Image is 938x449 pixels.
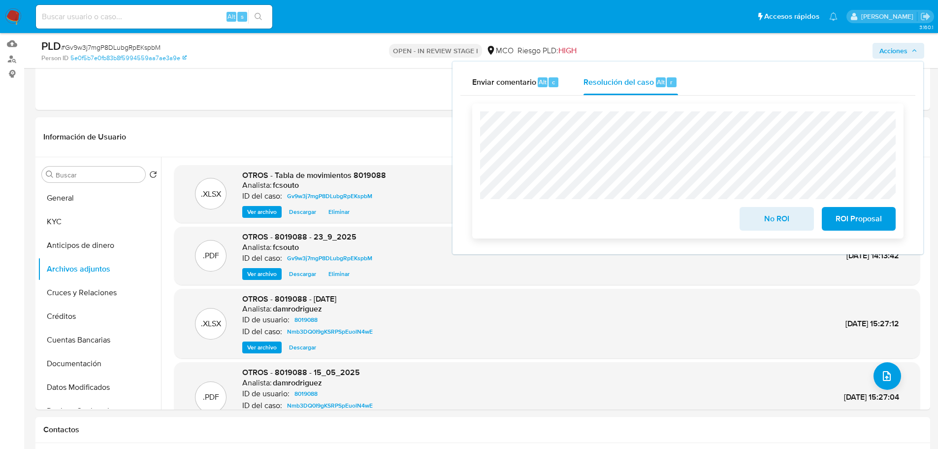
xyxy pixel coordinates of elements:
button: Ver archivo [242,268,282,280]
button: Documentación [38,352,161,376]
span: Alt [539,77,547,87]
span: OTROS - Tabla de movimientos 8019088 [242,170,386,181]
button: ROI Proposal [822,207,896,231]
a: Nmb3DQ0I9gKSRPSpEuolN4wE [283,326,377,338]
p: ID de usuario: [242,315,290,325]
span: Gv9w3j7mgP8DLubgRpEKspbM [287,190,372,202]
span: ROI Proposal [835,208,883,230]
span: s [241,12,244,21]
p: Analista: [242,378,272,388]
span: Descargar [289,207,316,217]
span: # Gv9w3j7mgP8DLubgRpEKspbM [61,42,161,52]
input: Buscar [56,171,141,179]
input: Buscar usuario o caso... [36,10,272,23]
a: 8019088 [291,388,322,400]
span: Ver archivo [247,207,277,217]
span: OTROS - 8019088 - 23_9_2025 [242,231,356,242]
button: KYC [38,210,161,234]
h1: Información de Usuario [43,132,126,142]
span: c [552,77,555,87]
button: Datos Modificados [38,376,161,399]
p: felipe.cayon@mercadolibre.com [861,12,917,21]
button: Eliminar [323,268,355,280]
button: search-icon [248,10,268,24]
a: 8019088 [291,314,322,326]
p: ID del caso: [242,401,282,411]
span: 8019088 [294,388,318,400]
span: Eliminar [328,269,350,279]
span: No ROI [752,208,801,230]
a: Nmb3DQ0I9gKSRPSpEuolN4wE [283,400,377,412]
button: Archivos adjuntos [38,257,161,281]
span: Nmb3DQ0I9gKSRPSpEuolN4wE [287,400,373,412]
span: Accesos rápidos [764,11,819,22]
a: Salir [920,11,931,22]
span: Gv9w3j7mgP8DLubgRpEKspbM [287,252,372,264]
a: Gv9w3j7mgP8DLubgRpEKspbM [283,190,376,202]
span: [DATE] 14:13:42 [846,250,899,261]
button: Cruces y Relaciones [38,281,161,305]
p: ID del caso: [242,191,282,201]
span: Alt [227,12,235,21]
button: Descargar [284,206,321,218]
p: .PDF [203,392,219,403]
button: Descargar [284,268,321,280]
p: Analista: [242,304,272,314]
p: .PDF [203,250,219,261]
span: 3.160.1 [919,23,933,31]
span: Resolución del caso [583,76,654,87]
h6: fcsouto [273,180,299,190]
button: Anticipos de dinero [38,234,161,257]
span: [DATE] 15:27:12 [845,318,899,329]
span: HIGH [558,45,577,56]
span: Riesgo PLD: [518,45,577,56]
b: PLD [41,38,61,54]
button: No ROI [740,207,813,231]
button: Créditos [38,305,161,328]
span: OTROS - 8019088 - [DATE] [242,293,336,305]
button: Volver al orden por defecto [149,171,157,181]
p: Analista: [242,180,272,190]
span: Ver archivo [247,343,277,352]
p: Analista: [242,242,272,252]
p: OPEN - IN REVIEW STAGE I [389,44,482,58]
span: Ver archivo [247,269,277,279]
span: [DATE] 15:27:04 [844,391,899,403]
span: Acciones [879,43,907,59]
span: Nmb3DQ0I9gKSRPSpEuolN4wE [287,326,373,338]
h6: fcsouto [273,242,299,252]
button: Buscar [46,171,54,178]
h1: Contactos [43,425,922,435]
span: Descargar [289,269,316,279]
span: Alt [657,77,665,87]
span: Eliminar [328,207,350,217]
button: Cuentas Bancarias [38,328,161,352]
span: Enviar comentario [472,76,536,87]
span: OTROS - 8019088 - 15_05_2025 [242,367,360,378]
span: r [670,77,673,87]
p: .XLSX [201,318,221,329]
button: Devices Geolocation [38,399,161,423]
button: Ver archivo [242,206,282,218]
a: 5e0f5b7e0fb83b8f5994559aa7ae3a9e [70,54,187,63]
button: Acciones [873,43,924,59]
button: upload-file [873,362,901,390]
button: General [38,186,161,210]
h6: damrodriguez [273,304,322,314]
span: Descargar [289,343,316,352]
button: Ver archivo [242,342,282,353]
a: Gv9w3j7mgP8DLubgRpEKspbM [283,252,376,264]
h6: damrodriguez [273,378,322,388]
a: Notificaciones [829,12,838,21]
button: Eliminar [323,206,355,218]
div: MCO [486,45,514,56]
button: Descargar [284,342,321,353]
p: ID del caso: [242,327,282,337]
p: .XLSX [201,189,221,200]
p: ID del caso: [242,253,282,263]
span: 8019088 [294,314,318,326]
p: ID de usuario: [242,389,290,399]
b: Person ID [41,54,68,63]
